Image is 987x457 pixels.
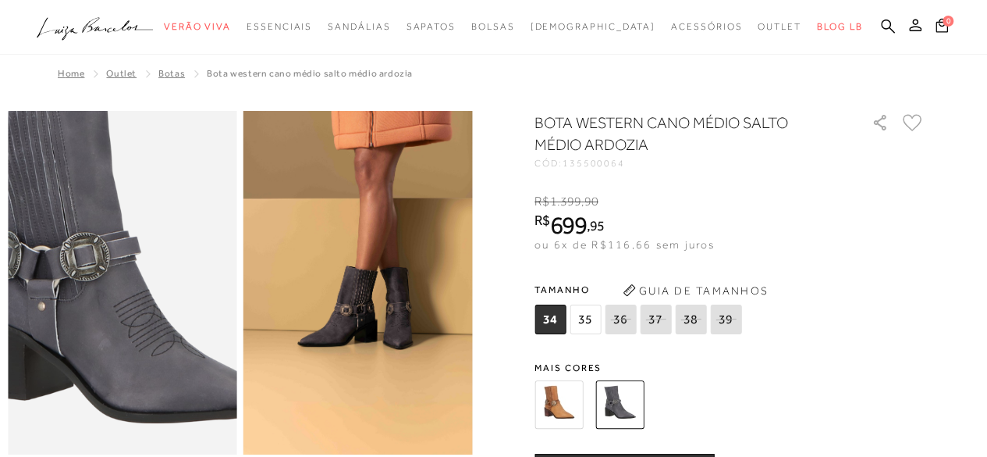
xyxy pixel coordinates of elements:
[471,21,515,32] span: Bolsas
[247,12,312,41] a: categoryNavScreenReaderText
[534,195,549,209] i: R$
[817,21,862,32] span: BLOG LB
[328,12,390,41] a: categoryNavScreenReaderText
[534,213,550,227] i: R$
[675,305,706,334] span: 38
[106,68,137,79] a: Outlet
[471,12,515,41] a: categoryNavScreenReaderText
[617,278,773,303] button: Guia de Tamanhos
[931,17,953,38] button: 0
[605,305,636,334] span: 36
[710,305,741,334] span: 39
[534,238,715,251] span: ou 6x de R$116,66 sem juros
[247,21,312,32] span: Essenciais
[534,305,566,334] span: 34
[640,305,671,334] span: 37
[590,217,605,234] span: 95
[550,211,587,239] span: 699
[549,195,581,209] span: 1.399
[58,68,84,79] a: Home
[584,195,598,209] span: 90
[758,12,801,41] a: categoryNavScreenReaderText
[587,219,605,233] i: ,
[534,363,925,373] span: Mais cores
[534,159,847,168] div: CÓD:
[164,21,231,32] span: Verão Viva
[671,12,742,41] a: categoryNavScreenReaderText
[406,12,455,41] a: categoryNavScreenReaderText
[530,21,655,32] span: [DEMOGRAPHIC_DATA]
[563,158,625,169] span: 135500064
[164,12,231,41] a: categoryNavScreenReaderText
[570,305,601,334] span: 35
[758,21,801,32] span: Outlet
[671,21,742,32] span: Acessórios
[817,12,862,41] a: BLOG LB
[581,195,598,209] i: ,
[943,16,953,27] span: 0
[534,278,745,302] span: Tamanho
[534,380,583,429] img: BOTA WESTERN CANO MÉDIO SALTO MÉDIO AMARULA
[243,111,473,455] img: image
[406,21,455,32] span: Sapatos
[158,68,185,79] a: Botas
[530,12,655,41] a: noSubCategoriesText
[328,21,390,32] span: Sandálias
[595,380,644,429] img: BOTA WESTERN CANO MÉDIO SALTO MÉDIO ARDOZIA
[207,68,413,79] span: BOTA WESTERN CANO MÉDIO SALTO MÉDIO ARDOZIA
[534,112,827,155] h1: BOTA WESTERN CANO MÉDIO SALTO MÉDIO ARDOZIA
